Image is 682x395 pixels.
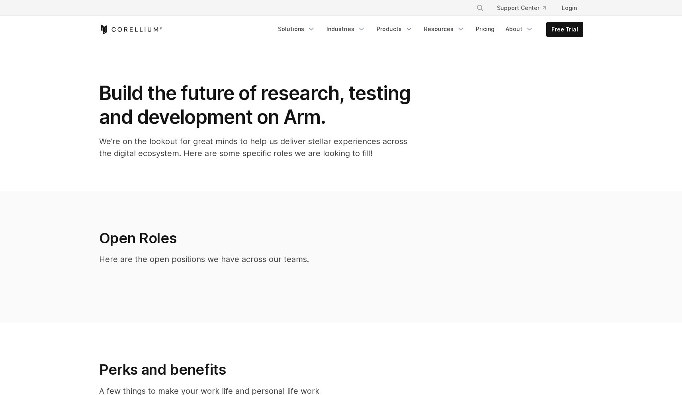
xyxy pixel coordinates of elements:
a: Free Trial [547,22,583,37]
a: Solutions [273,22,320,36]
a: Pricing [471,22,499,36]
a: About [501,22,538,36]
h2: Open Roles [99,229,458,247]
a: Support Center [490,1,552,15]
button: Search [473,1,487,15]
h2: Perks and benefits [99,361,333,378]
p: We’re on the lookout for great minds to help us deliver stellar experiences across the digital ec... [99,135,418,159]
a: Corellium Home [99,25,162,34]
h1: Build the future of research, testing and development on Arm. [99,81,418,129]
a: Login [555,1,583,15]
a: Resources [419,22,469,36]
p: Here are the open positions we have across our teams. [99,253,458,265]
div: Navigation Menu [467,1,583,15]
a: Industries [322,22,370,36]
div: Navigation Menu [273,22,583,37]
a: Products [372,22,418,36]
